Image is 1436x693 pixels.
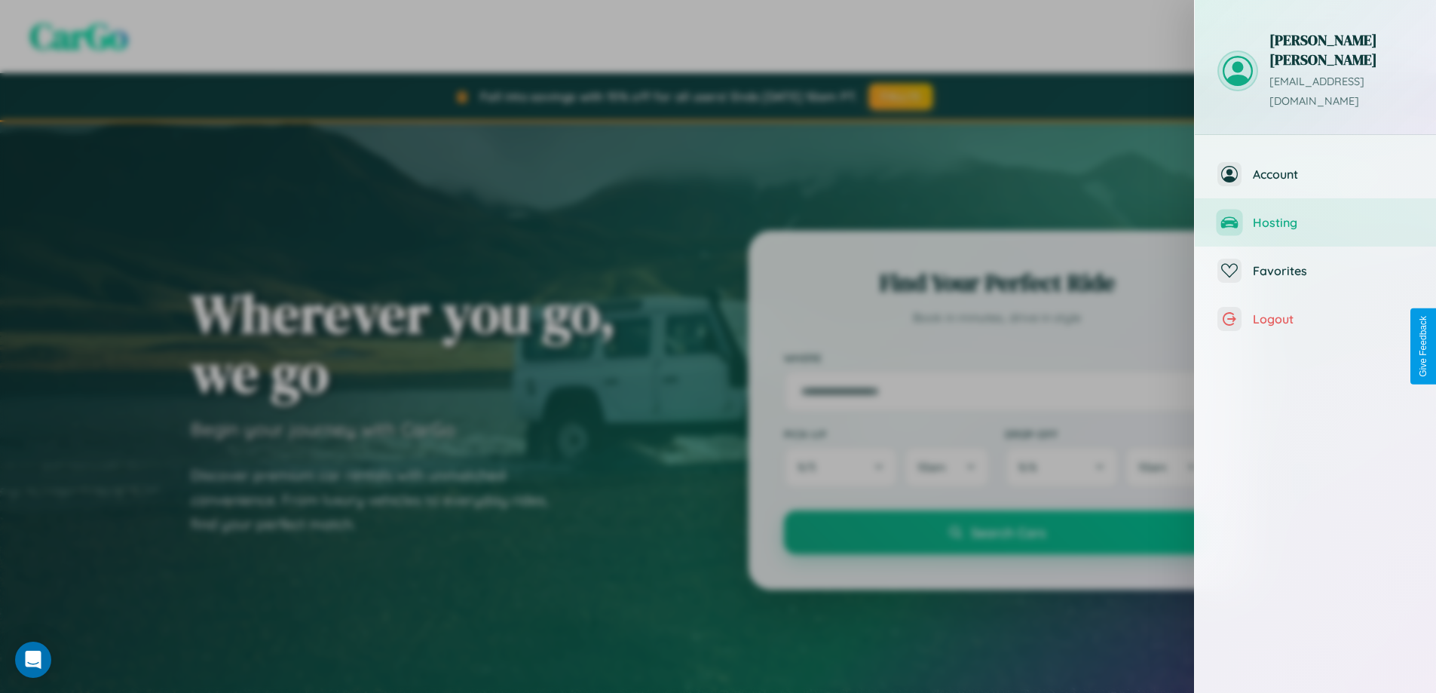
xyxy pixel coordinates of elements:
button: Account [1195,150,1436,198]
span: Hosting [1253,215,1413,230]
button: Favorites [1195,247,1436,295]
span: Logout [1253,311,1413,327]
span: Account [1253,167,1413,182]
h3: [PERSON_NAME] [PERSON_NAME] [1269,30,1413,69]
div: Give Feedback [1418,316,1428,377]
button: Logout [1195,295,1436,343]
span: Favorites [1253,263,1413,278]
button: Hosting [1195,198,1436,247]
div: Open Intercom Messenger [15,642,51,678]
p: [EMAIL_ADDRESS][DOMAIN_NAME] [1269,72,1413,112]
